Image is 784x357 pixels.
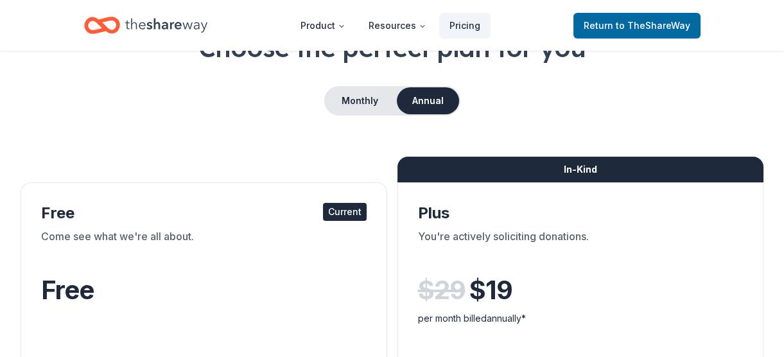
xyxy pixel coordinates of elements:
div: You're actively soliciting donations. [418,229,744,265]
span: to TheShareWay [616,20,690,31]
a: Home [84,10,207,40]
button: Product [290,13,356,39]
span: Free [41,274,94,306]
nav: Main [290,10,491,40]
span: Return [584,18,690,33]
button: Annual [397,87,459,114]
button: Resources [358,13,437,39]
div: Come see what we're all about. [41,229,367,265]
div: Current [323,203,367,221]
a: Pricing [439,13,491,39]
span: $ 19 [469,272,512,308]
div: In-Kind [397,157,764,182]
a: Returnto TheShareWay [573,13,701,39]
div: Free [41,203,367,223]
button: Monthly [326,87,394,114]
div: per month billed annually* [418,311,744,326]
div: Plus [418,203,744,223]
